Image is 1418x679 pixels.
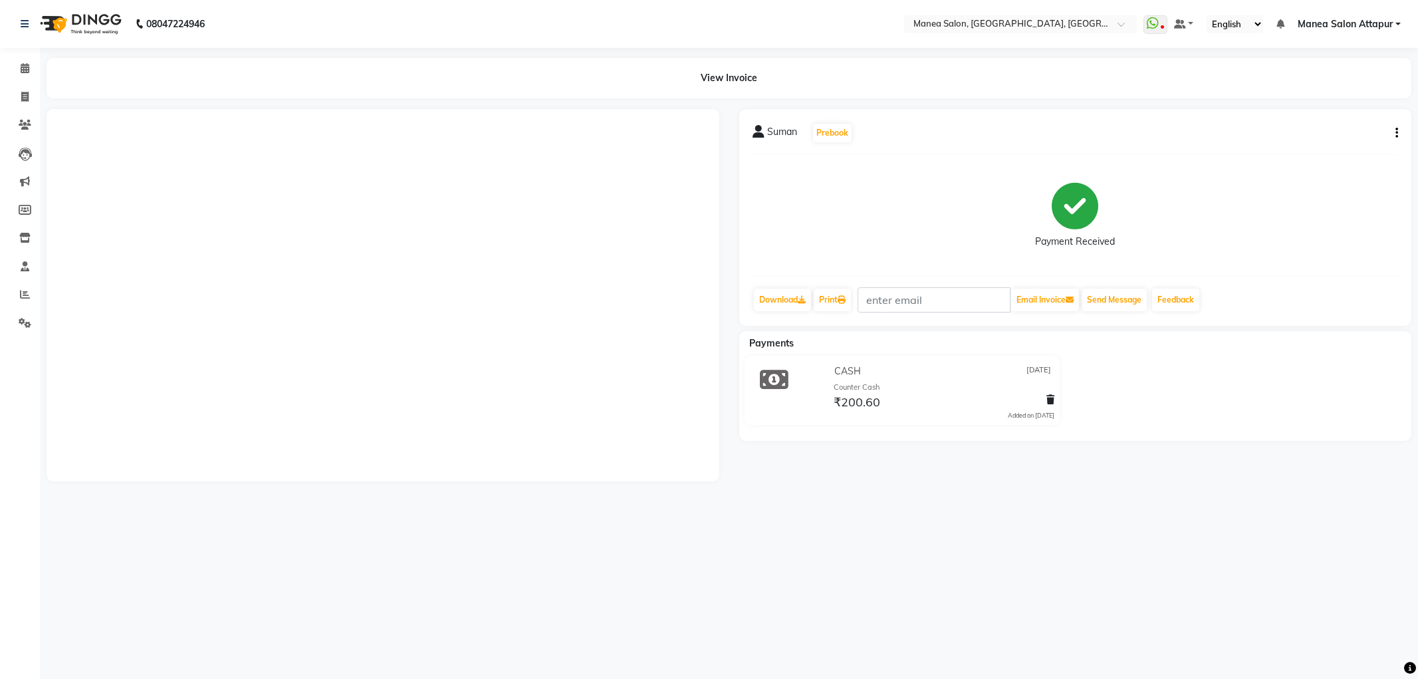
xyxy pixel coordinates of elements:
span: Payments [749,337,794,349]
button: Prebook [813,124,852,142]
div: View Invoice [47,58,1411,98]
a: Feedback [1152,289,1199,311]
a: Print [814,289,851,311]
span: ₹200.60 [834,394,880,413]
button: Send Message [1082,289,1147,311]
span: CASH [834,364,861,378]
b: 08047224946 [146,5,205,43]
span: [DATE] [1026,364,1051,378]
button: Email Invoice [1011,289,1079,311]
img: logo [34,5,125,43]
input: enter email [858,287,1010,313]
div: Payment Received [1035,235,1115,249]
div: Counter Cash [834,382,1055,393]
a: Download [754,289,811,311]
div: Added on [DATE] [1008,411,1054,420]
span: Suman [767,125,797,144]
span: Manea Salon Attapur [1298,17,1393,31]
